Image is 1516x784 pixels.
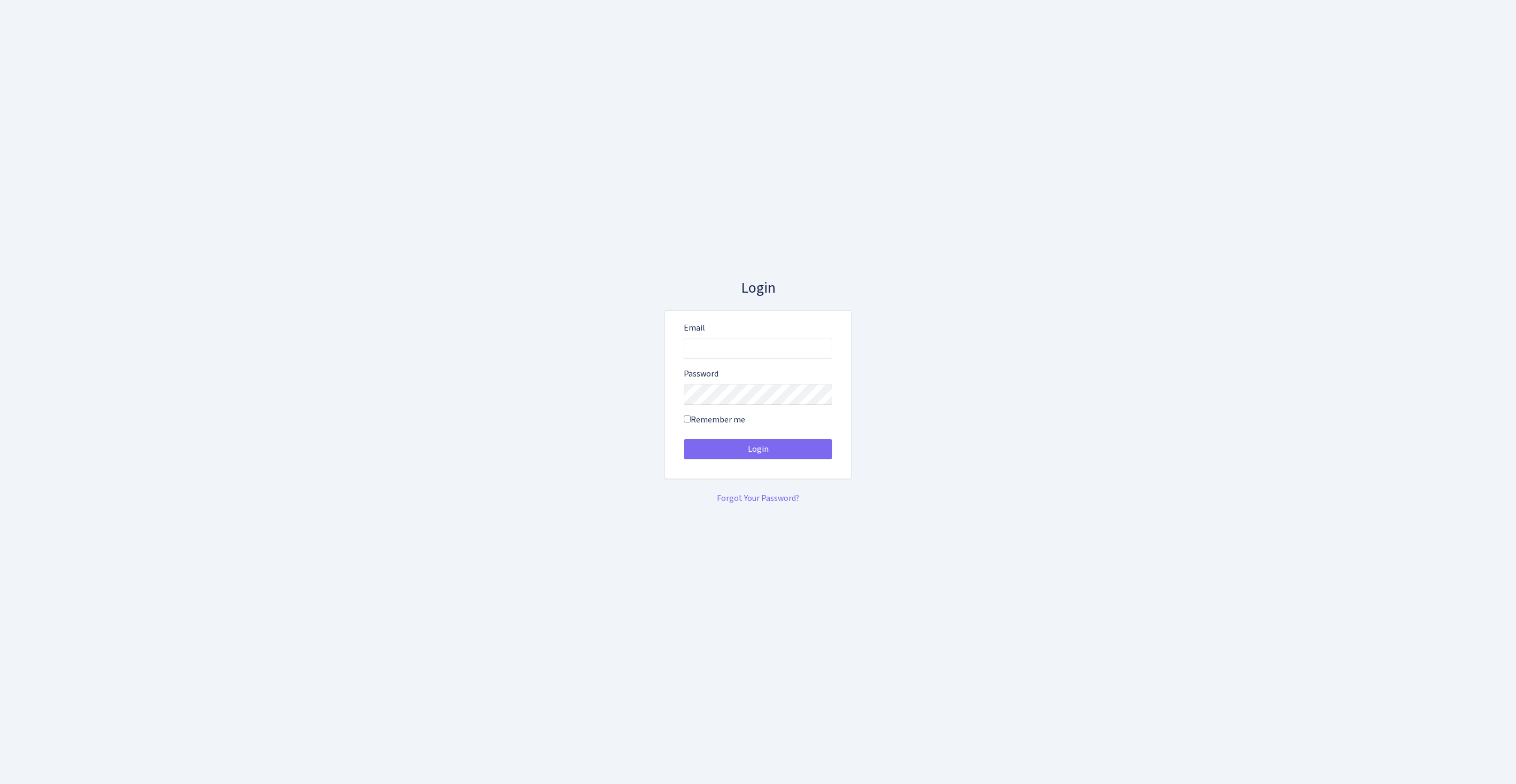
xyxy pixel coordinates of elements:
[684,322,705,334] label: Email
[684,367,718,380] label: Password
[717,492,799,504] a: Forgot Your Password?
[665,279,851,297] h3: Login
[684,415,691,422] input: Remember me
[684,439,832,459] button: Login
[684,413,745,426] label: Remember me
